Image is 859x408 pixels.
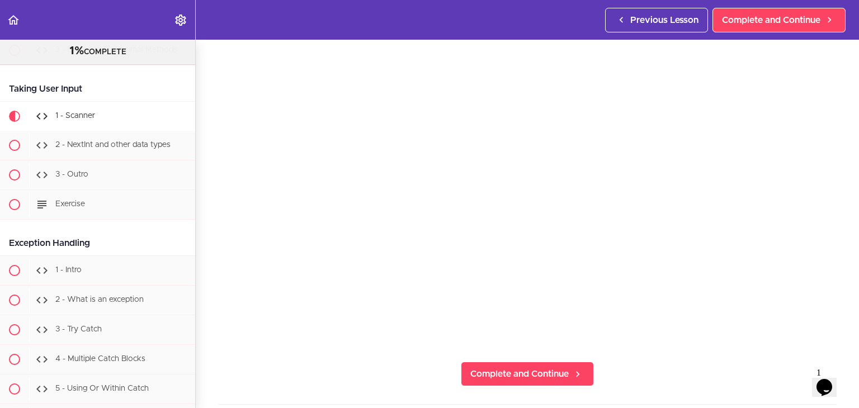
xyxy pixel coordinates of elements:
[722,13,820,27] span: Complete and Continue
[14,44,181,59] div: COMPLETE
[55,296,144,303] span: 2 - What is an exception
[55,141,171,149] span: 2 - NextInt and other data types
[7,13,20,27] svg: Back to course curriculum
[69,45,84,56] span: 1%
[712,8,846,32] a: Complete and Continue
[55,170,88,178] span: 3 - Outro
[55,266,82,274] span: 1 - Intro
[470,367,569,381] span: Complete and Continue
[461,362,594,386] a: Complete and Continue
[55,325,102,333] span: 3 - Try Catch
[55,112,95,120] span: 1 - Scanner
[630,13,698,27] span: Previous Lesson
[55,355,145,363] span: 4 - Multiple Catch Blocks
[605,8,708,32] a: Previous Lesson
[174,13,187,27] svg: Settings Menu
[55,200,85,208] span: Exercise
[55,385,149,392] span: 5 - Using Or Within Catch
[812,363,848,397] iframe: chat widget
